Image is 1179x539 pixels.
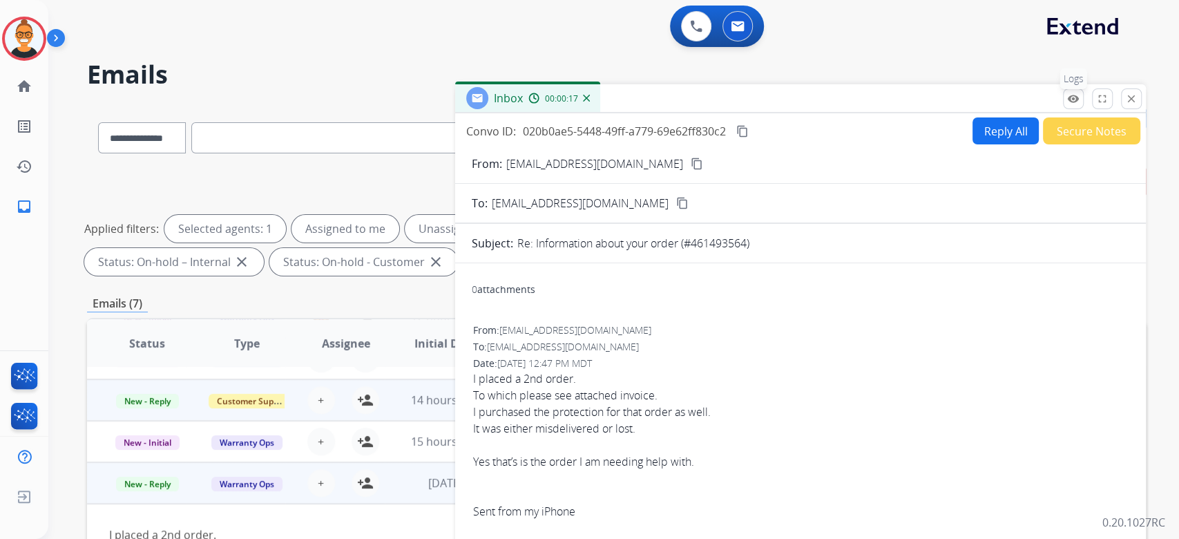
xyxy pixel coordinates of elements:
[494,91,523,106] span: Inbox
[16,158,32,175] mat-icon: history
[129,335,165,352] span: Status
[209,394,298,408] span: Customer Support
[466,123,516,140] p: Convo ID:
[473,387,1128,404] div: To which please see attached invoice.
[472,283,477,296] span: 0
[318,475,324,491] span: +
[1063,88,1084,109] button: Logs
[473,340,1128,354] div: To:
[1102,514,1165,531] p: 0.20.1027RC
[291,215,399,243] div: Assigned to me
[307,386,335,414] button: +
[307,469,335,497] button: +
[472,235,513,252] p: Subject:
[487,340,639,353] span: [EMAIL_ADDRESS][DOMAIN_NAME]
[428,254,444,270] mat-icon: close
[1067,93,1080,105] mat-icon: remove_red_eye
[16,78,32,95] mat-icon: home
[5,19,44,58] img: avatar
[318,392,324,408] span: +
[322,335,370,352] span: Assignee
[211,477,282,491] span: Warranty Ops
[517,235,749,252] p: Re: Information about your order (#461493564)
[357,433,374,450] mat-icon: person_add
[1125,93,1138,105] mat-icon: close
[691,158,703,170] mat-icon: content_copy
[318,433,324,450] span: +
[428,475,462,491] span: [DATE]
[87,61,1146,88] h2: Emails
[115,435,180,450] span: New - Initial
[473,323,1128,337] div: From:
[87,295,148,312] p: Emails (7)
[472,155,502,172] p: From:
[676,197,689,209] mat-icon: content_copy
[233,254,250,270] mat-icon: close
[116,394,179,408] span: New - Reply
[472,283,535,296] div: attachments
[473,357,1128,370] div: Date:
[269,248,458,276] div: Status: On-hold - Customer
[473,370,1128,520] span: I placed a 2nd order.
[16,198,32,215] mat-icon: inbox
[84,248,264,276] div: Status: On-hold – Internal
[357,475,374,491] mat-icon: person_add
[411,393,479,408] span: 14 hours ago
[414,335,476,352] span: Initial Date
[473,453,1128,470] div: Yes that’s is the order I am needing help with.
[545,93,578,104] span: 00:00:17
[499,323,651,337] span: [EMAIL_ADDRESS][DOMAIN_NAME]
[116,477,179,491] span: New - Reply
[473,503,1128,520] div: Sent from my iPhone
[472,195,488,211] p: To:
[234,335,260,352] span: Type
[307,428,335,455] button: +
[211,435,282,450] span: Warranty Ops
[506,155,683,172] p: [EMAIL_ADDRESS][DOMAIN_NAME]
[972,117,1039,144] button: Reply All
[473,404,1128,420] div: I purchased the protection for that order as well.
[16,118,32,135] mat-icon: list_alt
[492,195,669,211] span: [EMAIL_ADDRESS][DOMAIN_NAME]
[523,124,726,139] span: 020b0ae5-5448-49ff-a779-69e62ff830c2
[405,215,494,243] div: Unassigned
[411,434,479,449] span: 15 hours ago
[497,357,592,370] span: [DATE] 12:47 PM MDT
[1060,68,1087,89] p: Logs
[84,220,159,237] p: Applied filters:
[164,215,286,243] div: Selected agents: 1
[736,125,749,138] mat-icon: content_copy
[473,420,1128,437] div: It was either misdelivered or lost.
[1043,117,1140,144] button: Secure Notes
[357,392,374,408] mat-icon: person_add
[1096,93,1109,105] mat-icon: fullscreen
